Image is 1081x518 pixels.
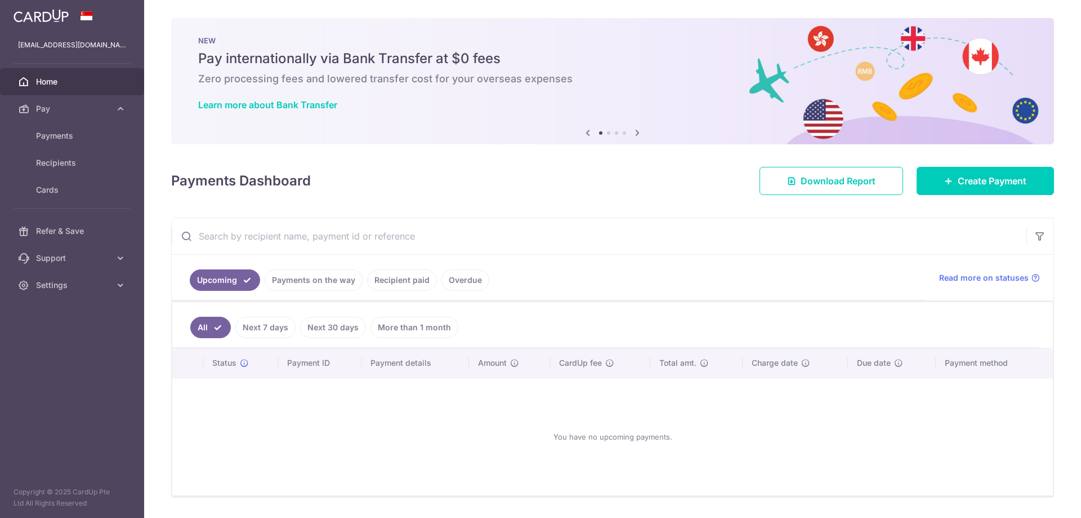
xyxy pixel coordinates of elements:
[478,357,507,369] span: Amount
[171,18,1054,144] img: Bank transfer banner
[559,357,602,369] span: CardUp fee
[361,348,470,378] th: Payment details
[936,348,1053,378] th: Payment method
[441,269,489,291] a: Overdue
[36,130,110,141] span: Payments
[760,167,903,195] a: Download Report
[36,76,110,87] span: Home
[278,348,361,378] th: Payment ID
[36,253,110,264] span: Support
[198,72,1027,86] h6: Zero processing fees and lowered transfer cost for your overseas expenses
[36,184,110,196] span: Cards
[18,39,126,51] p: [EMAIL_ADDRESS][DOMAIN_NAME]
[190,269,260,291] a: Upcoming
[36,157,110,169] span: Recipients
[186,387,1039,486] div: You have no upcoming payments.
[801,174,875,188] span: Download Report
[659,357,696,369] span: Total amt.
[367,269,437,291] a: Recipient paid
[958,174,1026,188] span: Create Payment
[917,167,1054,195] a: Create Payment
[172,218,1026,254] input: Search by recipient name, payment id or reference
[939,272,1029,284] span: Read more on statuses
[752,357,798,369] span: Charge date
[370,317,458,338] a: More than 1 month
[36,103,110,114] span: Pay
[198,36,1027,45] p: NEW
[14,9,69,23] img: CardUp
[265,269,363,291] a: Payments on the way
[1009,484,1070,512] iframe: Opens a widget where you can find more information
[198,99,337,110] a: Learn more about Bank Transfer
[235,317,296,338] a: Next 7 days
[171,171,311,191] h4: Payments Dashboard
[857,357,891,369] span: Due date
[212,357,236,369] span: Status
[198,50,1027,68] h5: Pay internationally via Bank Transfer at $0 fees
[300,317,366,338] a: Next 30 days
[36,280,110,291] span: Settings
[190,317,231,338] a: All
[939,272,1040,284] a: Read more on statuses
[36,225,110,237] span: Refer & Save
